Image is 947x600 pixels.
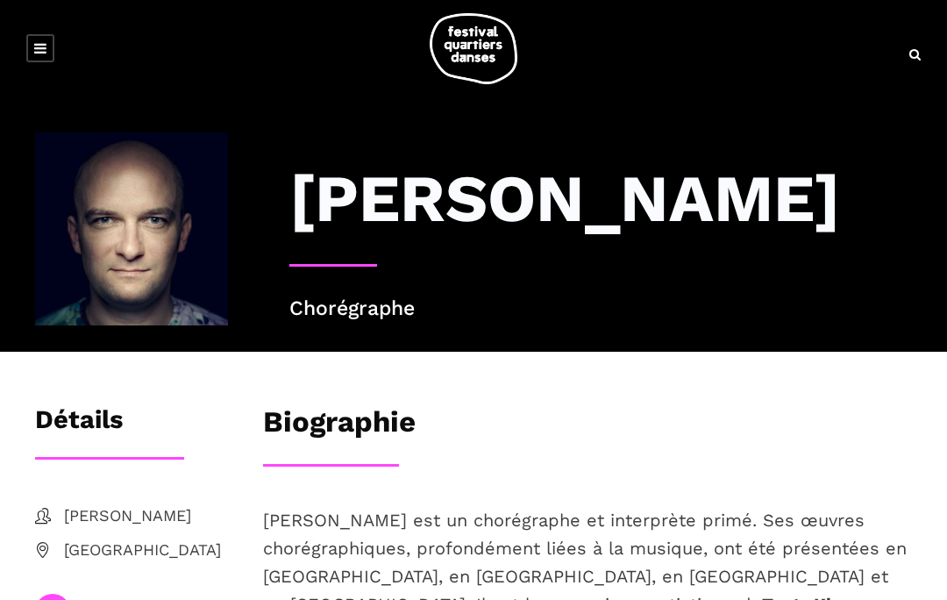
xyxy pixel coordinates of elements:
[430,13,517,84] img: logo-fqd-med
[35,404,123,448] h3: Détails
[64,504,228,529] span: [PERSON_NAME]
[64,538,228,563] span: [GEOGRAPHIC_DATA]
[263,404,416,448] h3: Biographie
[289,159,840,238] h3: [PERSON_NAME]
[289,293,912,325] p: Chorégraphe
[35,132,228,325] img: Janusz Orlik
